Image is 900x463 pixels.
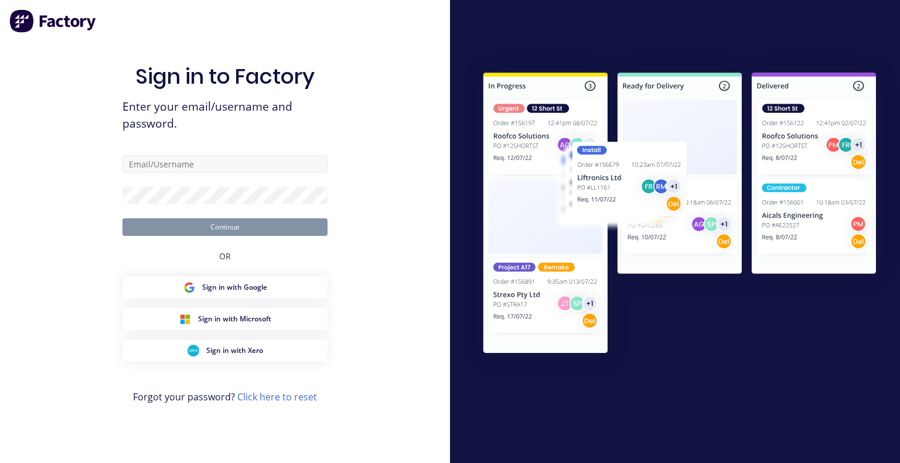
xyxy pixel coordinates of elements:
button: Google Sign inSign in with Google [122,276,328,299]
input: Email/Username [122,155,328,173]
img: Microsoft Sign in [179,313,191,325]
button: Continue [122,218,328,236]
button: Microsoft Sign inSign in with Microsoft [122,308,328,330]
span: Forgot your password? [133,390,317,404]
span: Enter your email/username and password. [122,98,328,132]
h1: Sign in to Factory [135,64,315,89]
button: Xero Sign inSign in with Xero [122,339,328,362]
span: Sign in with Google [202,282,267,293]
a: Click here to reset [237,390,317,403]
img: Xero Sign in [187,345,199,356]
img: Google Sign in [183,282,195,293]
img: Sign in [459,51,900,379]
img: Factory [9,9,97,33]
span: Sign in with Microsoft [198,314,271,324]
span: Sign in with Xero [206,345,263,356]
div: OR [219,236,231,276]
